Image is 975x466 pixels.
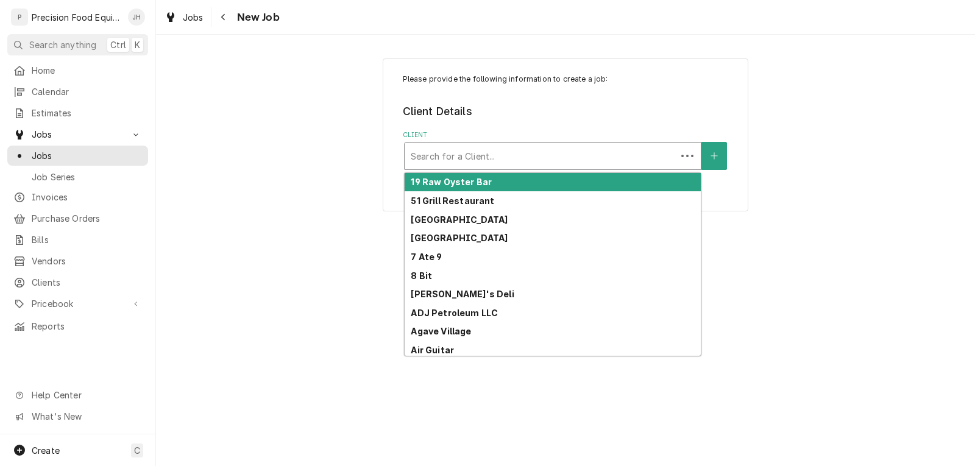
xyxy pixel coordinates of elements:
[411,270,432,281] strong: 8 Bit
[214,7,233,27] button: Navigate back
[135,38,140,51] span: K
[32,149,142,162] span: Jobs
[7,167,148,187] a: Job Series
[7,208,148,228] a: Purchase Orders
[233,9,280,26] span: New Job
[110,38,126,51] span: Ctrl
[7,187,148,207] a: Invoices
[7,316,148,336] a: Reports
[32,233,142,246] span: Bills
[403,74,729,85] p: Please provide the following information to create a job:
[32,128,124,141] span: Jobs
[32,410,141,423] span: What's New
[32,11,121,24] div: Precision Food Equipment LLC
[32,276,142,289] span: Clients
[7,124,148,144] a: Go to Jobs
[403,130,729,140] label: Client
[32,445,60,456] span: Create
[7,230,148,250] a: Bills
[7,34,148,55] button: Search anythingCtrlK
[403,130,729,170] div: Client
[411,252,442,262] strong: 7 Ate 9
[411,214,508,225] strong: [GEOGRAPHIC_DATA]
[32,107,142,119] span: Estimates
[7,60,148,80] a: Home
[7,251,148,271] a: Vendors
[711,152,718,160] svg: Create New Client
[411,326,471,336] strong: Agave Village
[403,104,729,119] legend: Client Details
[128,9,145,26] div: JH
[32,85,142,98] span: Calendar
[29,38,96,51] span: Search anything
[411,289,514,299] strong: [PERSON_NAME]'s Deli
[411,308,498,318] strong: ADJ Petroleum LLC
[183,11,204,24] span: Jobs
[403,74,729,170] div: Job Create/Update Form
[32,64,142,77] span: Home
[411,233,508,243] strong: [GEOGRAPHIC_DATA]
[7,272,148,292] a: Clients
[160,7,208,27] a: Jobs
[411,345,454,355] strong: Air Guitar
[7,82,148,102] a: Calendar
[134,444,140,457] span: C
[32,191,142,203] span: Invoices
[32,320,142,333] span: Reports
[32,389,141,401] span: Help Center
[7,103,148,123] a: Estimates
[7,385,148,405] a: Go to Help Center
[383,58,748,211] div: Job Create/Update
[701,142,727,170] button: Create New Client
[411,177,492,187] strong: 19 Raw Oyster Bar
[411,196,494,206] strong: 51 Grill Restaurant
[32,255,142,267] span: Vendors
[11,9,28,26] div: P
[7,146,148,166] a: Jobs
[32,212,142,225] span: Purchase Orders
[7,294,148,314] a: Go to Pricebook
[32,171,142,183] span: Job Series
[7,406,148,426] a: Go to What's New
[128,9,145,26] div: Jason Hertel's Avatar
[32,297,124,310] span: Pricebook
